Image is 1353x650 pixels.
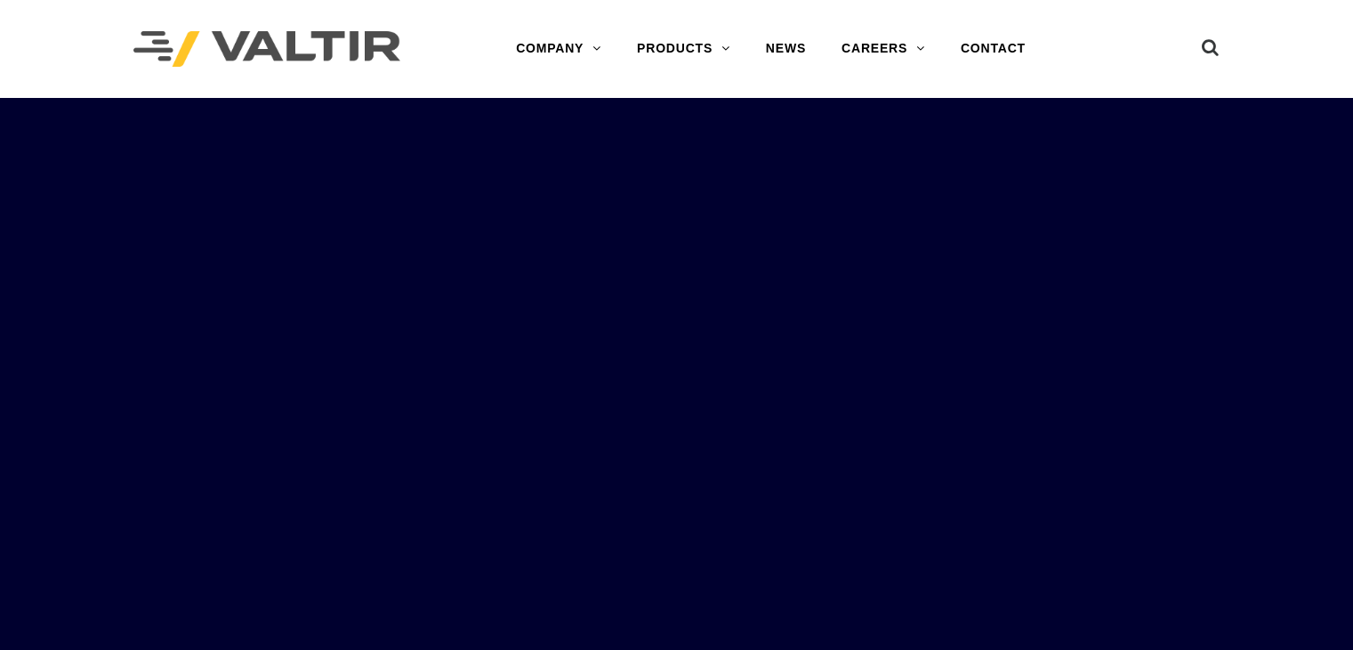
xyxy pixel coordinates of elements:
[133,31,400,68] img: Valtir
[824,31,943,67] a: CAREERS
[619,31,748,67] a: PRODUCTS
[498,31,619,67] a: COMPANY
[943,31,1043,67] a: CONTACT
[748,31,824,67] a: NEWS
